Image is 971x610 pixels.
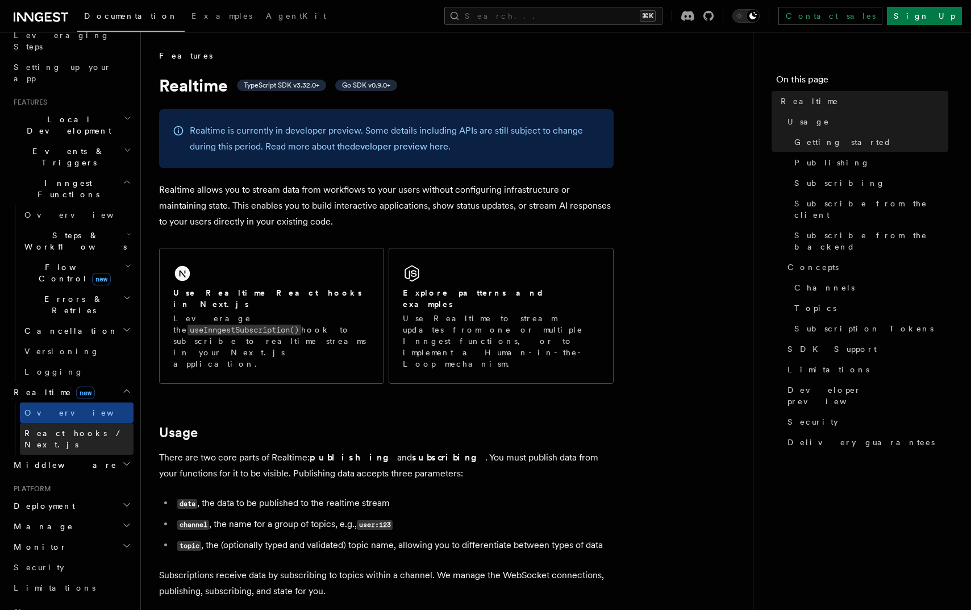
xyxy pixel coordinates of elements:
[9,521,73,532] span: Manage
[794,230,948,252] span: Subscribe from the backend
[185,3,259,31] a: Examples
[887,7,962,25] a: Sign Up
[20,325,118,337] span: Cancellation
[9,459,117,471] span: Middleware
[177,541,201,551] code: topic
[24,408,141,417] span: Overview
[9,382,134,402] button: Realtimenew
[159,450,614,482] p: There are two core parts of Realtime: and . You must publish data from your functions for it to b...
[403,287,599,310] h2: Explore patterns and examples
[790,193,948,225] a: Subscribe from the client
[174,537,614,554] li: , the (optionally typed and validated) topic name, allowing you to differentiate between types of...
[20,262,125,284] span: Flow Control
[787,343,877,355] span: SDK Support
[778,7,882,25] a: Contact sales
[783,339,948,359] a: SDK Support
[790,225,948,257] a: Subscribe from the backend
[14,583,95,592] span: Limitations
[159,248,384,384] a: Use Realtime React hooks in Next.jsLeverage theuseInngestSubscription()hook to subscribe to realt...
[191,11,252,20] span: Examples
[9,402,134,455] div: Realtimenew
[159,425,198,441] a: Usage
[783,111,948,132] a: Usage
[187,325,301,335] code: useInngestSubscription()
[444,7,662,25] button: Search...⌘K
[9,146,124,168] span: Events & Triggers
[159,182,614,230] p: Realtime allows you to stream data from workflows to your users without configuring infrastructur...
[790,318,948,339] a: Subscription Tokens
[794,136,891,148] span: Getting started
[24,210,141,219] span: Overview
[174,516,614,533] li: , the name for a group of topics, e.g.,
[790,132,948,152] a: Getting started
[783,432,948,453] a: Delivery guarantees
[783,359,948,380] a: Limitations
[9,387,95,398] span: Realtime
[20,205,134,225] a: Overview
[159,567,614,599] p: Subscriptions receive data by subscribing to topics within a channel. We manage the WebSocket con...
[159,50,212,61] span: Features
[266,11,326,20] span: AgentKit
[9,25,134,57] a: Leveraging Steps
[412,452,485,463] strong: subscribing
[794,302,836,314] span: Topics
[177,499,197,509] code: data
[350,141,448,152] a: developer preview here
[14,563,64,572] span: Security
[790,152,948,173] a: Publishing
[9,541,67,553] span: Monitor
[84,11,178,20] span: Documentation
[790,277,948,298] a: Channels
[640,10,656,22] kbd: ⌘K
[794,282,855,293] span: Channels
[20,321,134,341] button: Cancellation
[790,298,948,318] a: Topics
[9,109,134,141] button: Local Development
[77,3,185,32] a: Documentation
[9,141,134,173] button: Events & Triggers
[783,412,948,432] a: Security
[9,177,123,200] span: Inngest Functions
[794,157,870,168] span: Publishing
[787,437,935,448] span: Delivery guarantees
[20,341,134,362] a: Versioning
[794,323,934,334] span: Subscription Tokens
[787,364,869,375] span: Limitations
[9,114,124,136] span: Local Development
[92,273,111,285] span: new
[776,73,948,91] h4: On this page
[403,313,599,370] p: Use Realtime to stream updates from one or multiple Inngest functions, or to implement a Human-in...
[389,248,614,384] a: Explore patterns and examplesUse Realtime to stream updates from one or multiple Inngest function...
[9,557,134,578] a: Security
[9,205,134,382] div: Inngest Functions
[9,484,51,493] span: Platform
[790,173,948,193] a: Subscribing
[20,423,134,455] a: React hooks / Next.js
[20,289,134,321] button: Errors & Retries
[794,177,885,189] span: Subscribing
[9,516,134,537] button: Manage
[259,3,333,31] a: AgentKit
[783,257,948,277] a: Concepts
[310,452,397,463] strong: publishing
[174,495,614,512] li: , the data to be published to the realtime stream
[9,578,134,598] a: Limitations
[20,225,134,257] button: Steps & Workflows
[9,537,134,557] button: Monitor
[794,198,948,221] span: Subscribe from the client
[787,116,830,127] span: Usage
[177,520,209,530] code: channel
[781,96,839,107] span: Realtime
[783,380,948,412] a: Developer preview
[159,75,614,96] h1: Realtime
[357,520,393,530] code: user:123
[787,384,948,407] span: Developer preview
[9,455,134,475] button: Middleware
[190,123,600,155] p: Realtime is currently in developer preview. Some details including APIs are still subject to chan...
[787,416,838,428] span: Security
[732,9,760,23] button: Toggle dark mode
[14,63,111,83] span: Setting up your app
[20,293,123,316] span: Errors & Retries
[9,57,134,89] a: Setting up your app
[776,91,948,111] a: Realtime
